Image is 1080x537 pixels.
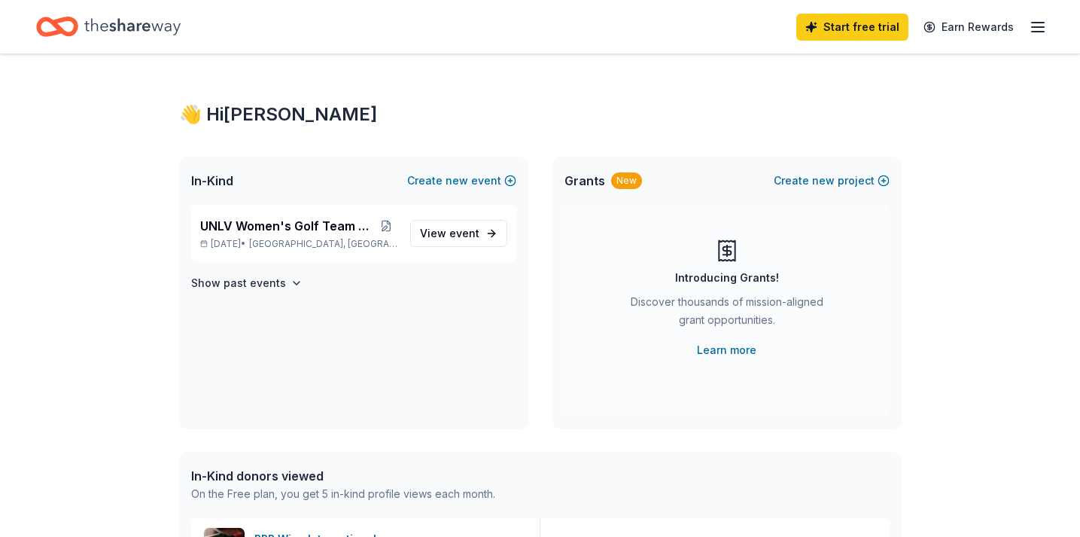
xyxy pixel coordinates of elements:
[191,274,303,292] button: Show past events
[191,274,286,292] h4: Show past events
[179,102,902,127] div: 👋 Hi [PERSON_NAME]
[191,485,495,503] div: On the Free plan, you get 5 in-kind profile views each month.
[914,14,1023,41] a: Earn Rewards
[446,172,468,190] span: new
[796,14,908,41] a: Start free trial
[200,238,398,250] p: [DATE] •
[420,224,479,243] span: View
[200,217,375,235] span: UNLV Women's Golf Team Fundraiser
[564,172,605,190] span: Grants
[697,341,756,359] a: Learn more
[611,172,642,189] div: New
[449,227,479,240] span: event
[36,9,181,44] a: Home
[812,172,835,190] span: new
[410,220,507,247] a: View event
[191,172,233,190] span: In-Kind
[407,172,516,190] button: Createnewevent
[774,172,890,190] button: Createnewproject
[625,293,829,335] div: Discover thousands of mission-aligned grant opportunities.
[191,467,495,485] div: In-Kind donors viewed
[675,269,779,287] div: Introducing Grants!
[249,238,397,250] span: [GEOGRAPHIC_DATA], [GEOGRAPHIC_DATA]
